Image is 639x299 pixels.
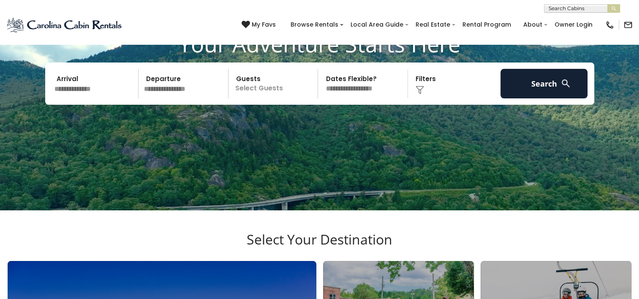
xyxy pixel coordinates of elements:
[519,18,547,31] a: About
[286,18,343,31] a: Browse Rentals
[242,20,278,30] a: My Favs
[252,20,276,29] span: My Favs
[458,18,515,31] a: Rental Program
[6,16,123,33] img: Blue-2.png
[6,31,633,57] h1: Your Adventure Starts Here
[346,18,408,31] a: Local Area Guide
[500,69,588,98] button: Search
[550,18,597,31] a: Owner Login
[416,86,424,94] img: filter--v1.png
[560,78,571,89] img: search-regular-white.png
[231,69,318,98] p: Select Guests
[6,231,633,261] h3: Select Your Destination
[411,18,454,31] a: Real Estate
[623,20,633,30] img: mail-regular-black.png
[605,20,615,30] img: phone-regular-black.png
